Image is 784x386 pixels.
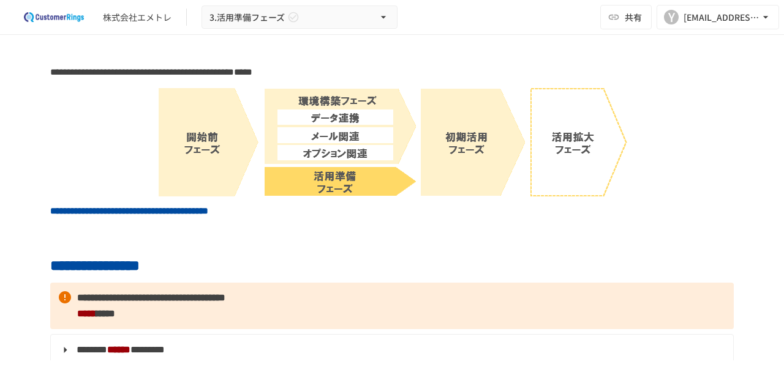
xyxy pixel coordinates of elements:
img: 2eEvPB0nRDFhy0583kMjGN2Zv6C2P7ZKCFl8C3CzR0M [15,7,93,27]
button: 共有 [600,5,652,29]
img: BYC3Tr9xQ0goH5s07hXTeHyjFi9nKO6h9l73oObQviV [156,86,628,198]
span: 3.活用準備フェーズ [209,10,285,25]
span: 共有 [625,10,642,24]
div: [EMAIL_ADDRESS][DOMAIN_NAME] [684,10,759,25]
div: Y [664,10,679,24]
button: Y[EMAIL_ADDRESS][DOMAIN_NAME] [657,5,779,29]
div: 株式会社エメトレ [103,11,171,24]
button: 3.活用準備フェーズ [202,6,398,29]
